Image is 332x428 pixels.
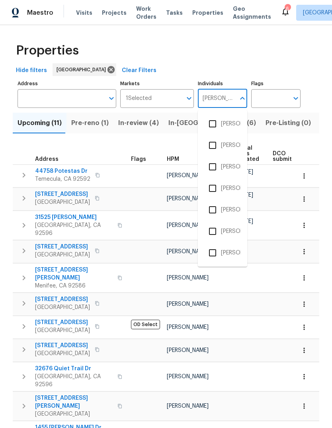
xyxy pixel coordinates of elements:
span: [GEOGRAPHIC_DATA], CA 92596 [35,373,113,389]
input: Search ... [198,89,235,108]
span: [PERSON_NAME] [167,173,209,178]
span: [GEOGRAPHIC_DATA], CA 92596 [35,221,113,237]
span: [GEOGRAPHIC_DATA] [35,410,113,418]
span: OD Select [131,320,160,329]
span: [GEOGRAPHIC_DATA] [35,326,90,334]
span: [PERSON_NAME] [167,275,209,281]
span: [GEOGRAPHIC_DATA] [57,66,109,74]
span: Geo Assignments [233,5,271,21]
span: In-[GEOGRAPHIC_DATA] (6) [168,117,256,129]
span: Flags [131,156,146,162]
li: [PERSON_NAME] [204,201,241,218]
span: [PERSON_NAME] [167,249,209,254]
span: Projects [102,9,127,17]
button: Open [290,93,301,104]
span: Clear Filters [122,66,156,76]
span: [STREET_ADDRESS] [35,319,90,326]
span: Properties [192,9,223,17]
span: Pre-Listing (0) [266,117,311,129]
span: Hide filters [16,66,47,76]
li: [PERSON_NAME] [204,223,241,240]
span: Pre-reno (1) [71,117,109,129]
li: [PERSON_NAME] [204,137,241,154]
span: [STREET_ADDRESS] [35,190,90,198]
span: [PERSON_NAME] [167,403,209,409]
li: [PERSON_NAME] [204,115,241,132]
li: [PERSON_NAME] [204,158,241,175]
button: Close [237,93,248,104]
li: [PERSON_NAME] [204,244,241,261]
span: [GEOGRAPHIC_DATA] [35,251,90,259]
span: [STREET_ADDRESS] [35,243,90,251]
span: Visits [76,9,92,17]
span: Maestro [27,9,53,17]
div: 6 [285,5,290,13]
span: Menifee, CA 92586 [35,282,113,290]
button: Open [184,93,195,104]
button: Hide filters [13,63,50,78]
label: Markets [120,81,194,86]
span: [GEOGRAPHIC_DATA] [35,303,90,311]
span: 44758 Potestas Dr [35,167,90,175]
span: [PERSON_NAME] [167,196,209,201]
button: Clear Filters [119,63,160,78]
span: [STREET_ADDRESS][PERSON_NAME] [35,266,113,282]
span: [STREET_ADDRESS] [35,342,90,350]
span: Work Orders [136,5,156,21]
span: [PERSON_NAME] [167,374,209,379]
span: Upcoming (11) [18,117,62,129]
span: 32676 Quiet Trail Dr [35,365,113,373]
span: [PERSON_NAME] [167,348,209,353]
span: Address [35,156,59,162]
span: Initial WOs created [236,145,259,162]
span: Temecula, CA 92592 [35,175,90,183]
span: [STREET_ADDRESS] [35,295,90,303]
span: In-review (4) [118,117,159,129]
span: [GEOGRAPHIC_DATA] [35,198,90,206]
span: 31525 [PERSON_NAME] [35,213,113,221]
span: [GEOGRAPHIC_DATA] [35,350,90,358]
span: [STREET_ADDRESS][PERSON_NAME] [35,394,113,410]
label: Flags [251,81,301,86]
label: Address [18,81,116,86]
span: [PERSON_NAME] [167,324,209,330]
div: [GEOGRAPHIC_DATA] [53,63,116,76]
button: Open [106,93,117,104]
label: Individuals [198,81,247,86]
span: [PERSON_NAME] [167,223,209,228]
span: Properties [16,47,79,55]
span: [PERSON_NAME] [167,301,209,307]
li: [PERSON_NAME] [204,180,241,197]
span: Tasks [166,10,183,16]
span: 1 Selected [126,95,152,102]
span: HPM [167,156,179,162]
span: DCO submitted [273,151,301,162]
